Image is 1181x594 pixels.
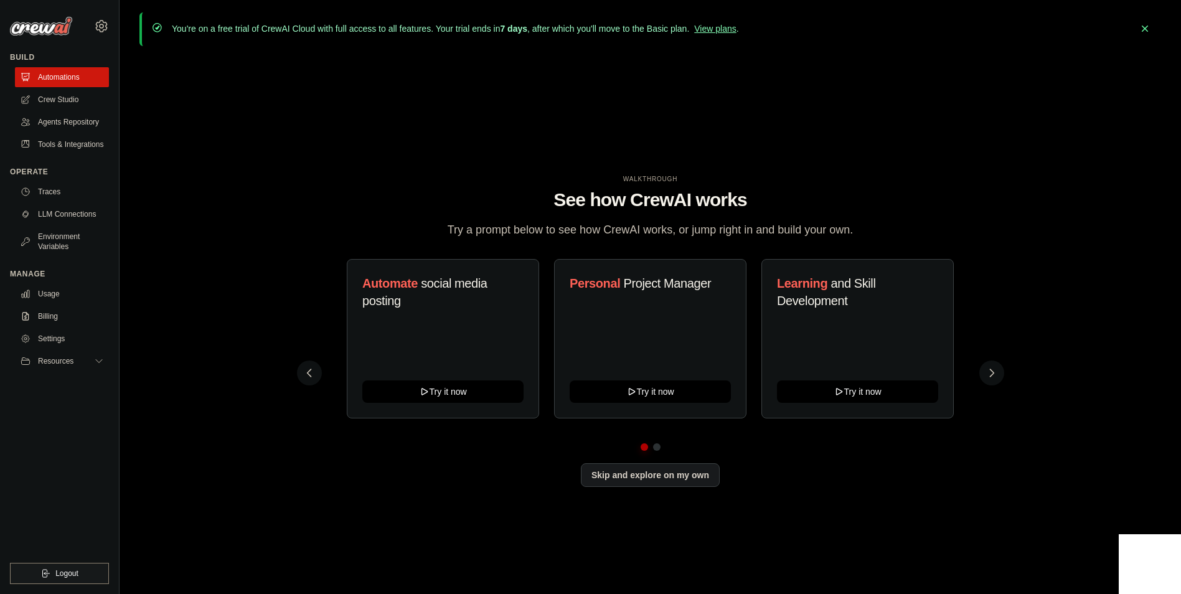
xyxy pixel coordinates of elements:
[307,189,994,211] h1: See how CrewAI works
[777,276,827,290] span: Learning
[172,22,739,35] p: You're on a free trial of CrewAI Cloud with full access to all features. Your trial ends in , aft...
[10,167,109,177] div: Operate
[15,112,109,132] a: Agents Repository
[694,24,736,34] a: View plans
[777,380,938,403] button: Try it now
[15,351,109,371] button: Resources
[15,182,109,202] a: Traces
[15,284,109,304] a: Usage
[362,276,418,290] span: Automate
[362,380,524,403] button: Try it now
[581,463,720,487] button: Skip and explore on my own
[570,380,731,403] button: Try it now
[441,221,860,239] p: Try a prompt below to see how CrewAI works, or jump right in and build your own.
[570,276,620,290] span: Personal
[362,276,487,308] span: social media posting
[15,204,109,224] a: LLM Connections
[10,269,109,279] div: Manage
[15,329,109,349] a: Settings
[623,276,711,290] span: Project Manager
[307,174,994,184] div: WALKTHROUGH
[15,90,109,110] a: Crew Studio
[38,356,73,366] span: Resources
[15,67,109,87] a: Automations
[500,24,527,34] strong: 7 days
[15,227,109,257] a: Environment Variables
[1119,534,1181,594] iframe: Chat Widget
[10,17,72,35] img: Logo
[15,306,109,326] a: Billing
[10,563,109,584] button: Logout
[55,568,78,578] span: Logout
[10,52,109,62] div: Build
[15,134,109,154] a: Tools & Integrations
